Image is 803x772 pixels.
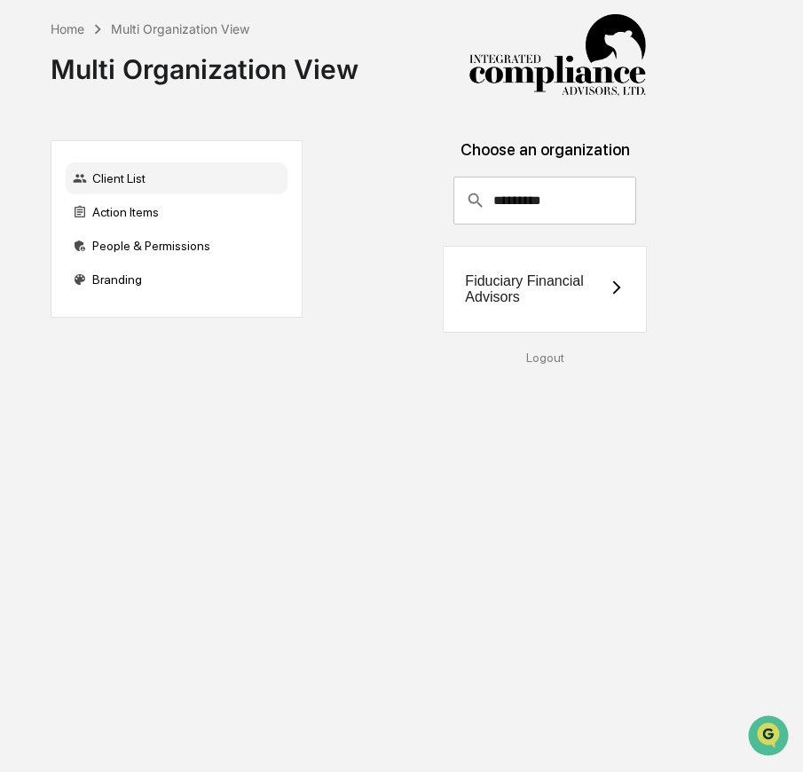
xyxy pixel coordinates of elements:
[18,225,32,240] div: 🖐️
[18,259,32,273] div: 🔎
[35,257,112,275] span: Data Lookup
[18,37,323,66] p: How can we help?
[18,136,50,168] img: 1746055101610-c473b297-6a78-478c-a979-82029cc54cd1
[66,264,287,295] div: Branding
[66,162,287,194] div: Client List
[468,14,646,98] img: Integrated Compliance Advisors
[317,140,774,177] div: Choose an organization
[746,713,794,761] iframe: Open customer support
[465,273,609,305] div: Fiduciary Financial Advisors
[122,217,227,248] a: 🗄️Attestations
[177,301,215,314] span: Pylon
[60,136,291,154] div: Start new chat
[317,351,774,365] div: Logout
[51,39,358,85] div: Multi Organization View
[60,154,224,168] div: We're available if you need us!
[129,225,143,240] div: 🗄️
[51,21,84,36] div: Home
[111,21,249,36] div: Multi Organization View
[66,230,287,262] div: People & Permissions
[35,224,114,241] span: Preclearance
[125,300,215,314] a: Powered byPylon
[146,224,220,241] span: Attestations
[453,177,636,225] div: consultant-dashboard__filter-organizations-search-bar
[11,217,122,248] a: 🖐️Preclearance
[66,196,287,228] div: Action Items
[11,250,119,282] a: 🔎Data Lookup
[302,141,323,162] button: Start new chat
